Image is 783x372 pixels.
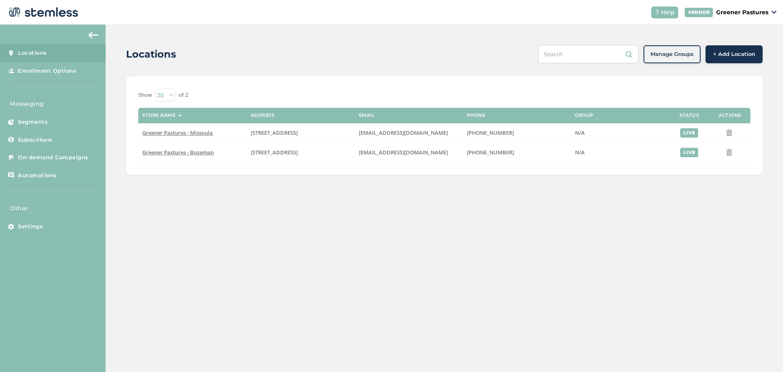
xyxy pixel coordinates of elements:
[7,4,78,20] img: logo-dark-0685b13c.svg
[18,118,48,126] span: Segments
[575,113,593,118] label: Group
[716,8,768,17] p: Greener Pastures
[679,113,699,118] label: Status
[661,8,675,17] span: Help
[538,45,639,63] input: Search
[178,115,182,117] img: icon-sort-1e1d7615.svg
[126,47,176,62] h2: Locations
[142,129,213,136] span: Greener Pastures - Missoula
[88,32,98,38] img: icon-arrow-back-accent-c549486e.svg
[18,154,88,162] span: On-demand Campaigns
[467,149,567,156] label: (406) 599-0923
[138,91,152,99] label: Show
[251,149,351,156] label: 1009 West College Street
[359,129,459,136] label: Greenermontana@gmail.com
[467,113,485,118] label: Phone
[467,129,514,136] span: [PHONE_NUMBER]
[251,129,298,136] span: [STREET_ADDRESS]
[713,50,755,58] span: + Add Location
[142,113,175,118] label: Store name
[680,148,698,157] div: live
[359,129,448,136] span: [EMAIL_ADDRESS][DOMAIN_NAME]
[644,45,701,63] button: Manage Groups
[650,50,694,58] span: Manage Groups
[18,67,76,75] span: Enrollment Options
[467,149,514,156] span: [PHONE_NUMBER]
[685,8,713,17] div: VENDOR
[359,113,375,118] label: Email
[251,113,275,118] label: Address
[680,128,698,138] div: live
[655,10,659,15] img: icon-help-white-03924b79.svg
[710,108,750,123] th: Actions
[359,149,448,156] span: [EMAIL_ADDRESS][DOMAIN_NAME]
[142,129,242,136] label: Greener Pastures - Missoula
[251,149,298,156] span: [STREET_ADDRESS]
[742,333,783,372] iframe: Chat Widget
[706,45,763,63] button: + Add Location
[18,223,43,231] span: Settings
[467,129,567,136] label: (406) 370-7186
[142,149,242,156] label: Greener Pastures - Bozeman
[179,91,188,99] label: of 2
[18,172,57,180] span: Automations
[18,49,47,57] span: Locations
[575,149,665,156] label: N/A
[575,129,665,136] label: N/A
[142,149,214,156] span: Greener Pastures - Bozeman
[251,129,351,136] label: 900 Strand Avenue
[18,136,53,144] span: Subscribers
[772,11,776,14] img: icon_down-arrow-small-66adaf34.svg
[359,149,459,156] label: greenermontana@gmail.com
